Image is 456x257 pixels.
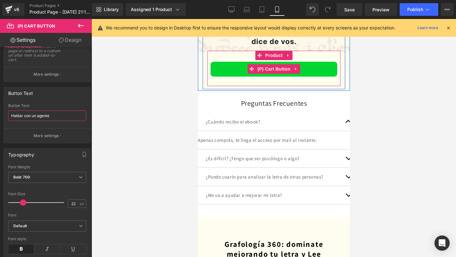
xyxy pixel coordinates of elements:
[8,192,86,196] div: Font Size
[8,87,33,96] div: Button Text
[407,7,423,12] span: Publish
[92,3,123,16] a: New Library
[8,165,86,169] div: Font Weight
[269,3,285,16] a: Mobile
[8,148,34,157] div: Typography
[8,213,86,217] div: Font
[4,128,91,143] button: More settings
[47,33,93,47] a: Design
[239,3,254,16] a: Laptop
[34,72,59,77] p: More settings
[17,23,55,28] span: (P) Cart Button
[5,80,147,89] h2: Preguntas Frecuentes
[104,7,119,12] span: Library
[400,3,438,16] button: Publish
[13,5,21,14] div: v6
[94,45,102,55] a: Expand / Collapse
[8,154,144,162] p: ¿Puedo usarlo para analizar la letra de otras personas?
[80,202,85,206] span: px
[13,175,30,179] b: Bold 700
[8,135,144,144] p: ¿Es difícil? ¿Tengo que ser psicólogo o algo?
[372,6,389,13] span: Preview
[8,44,65,62] div: Ability to stay at the same page or redirect to a custom url after item is added-to-cart.
[8,237,86,241] div: Font style
[8,172,144,180] p: ¿Me va a ayudar a mejorar mi letra?
[8,103,86,108] div: Button Text
[13,223,27,229] i: Default
[131,6,181,13] div: Assigned 1 Product
[3,3,24,16] a: v6
[34,133,59,139] p: More settings
[415,24,441,32] a: Learn more
[254,3,269,16] a: Tablet
[29,9,90,15] span: Product Page - [DATE] 21:18:06
[8,98,144,107] p: ¿Cuándo recibo el ebook?
[13,43,139,58] button: EMPEZAR AHORA
[29,3,102,8] a: Product Pages
[365,3,397,16] a: Preview
[434,235,450,251] div: Open Intercom Messenger
[441,3,453,16] button: More
[321,3,334,16] button: Redo
[106,24,396,31] p: We recommend you to design in Desktop first to ensure the responsive layout would display correct...
[4,67,91,82] button: More settings
[224,3,239,16] a: Desktop
[8,220,144,250] a: Grafología 360: dominate mejorando tu letra y Lee Personalidades en 21 Días
[58,45,94,55] span: (P) Cart Button
[306,3,319,16] button: Undo
[344,6,355,13] span: Save
[86,32,95,41] a: Expand / Collapse
[66,32,86,41] span: Product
